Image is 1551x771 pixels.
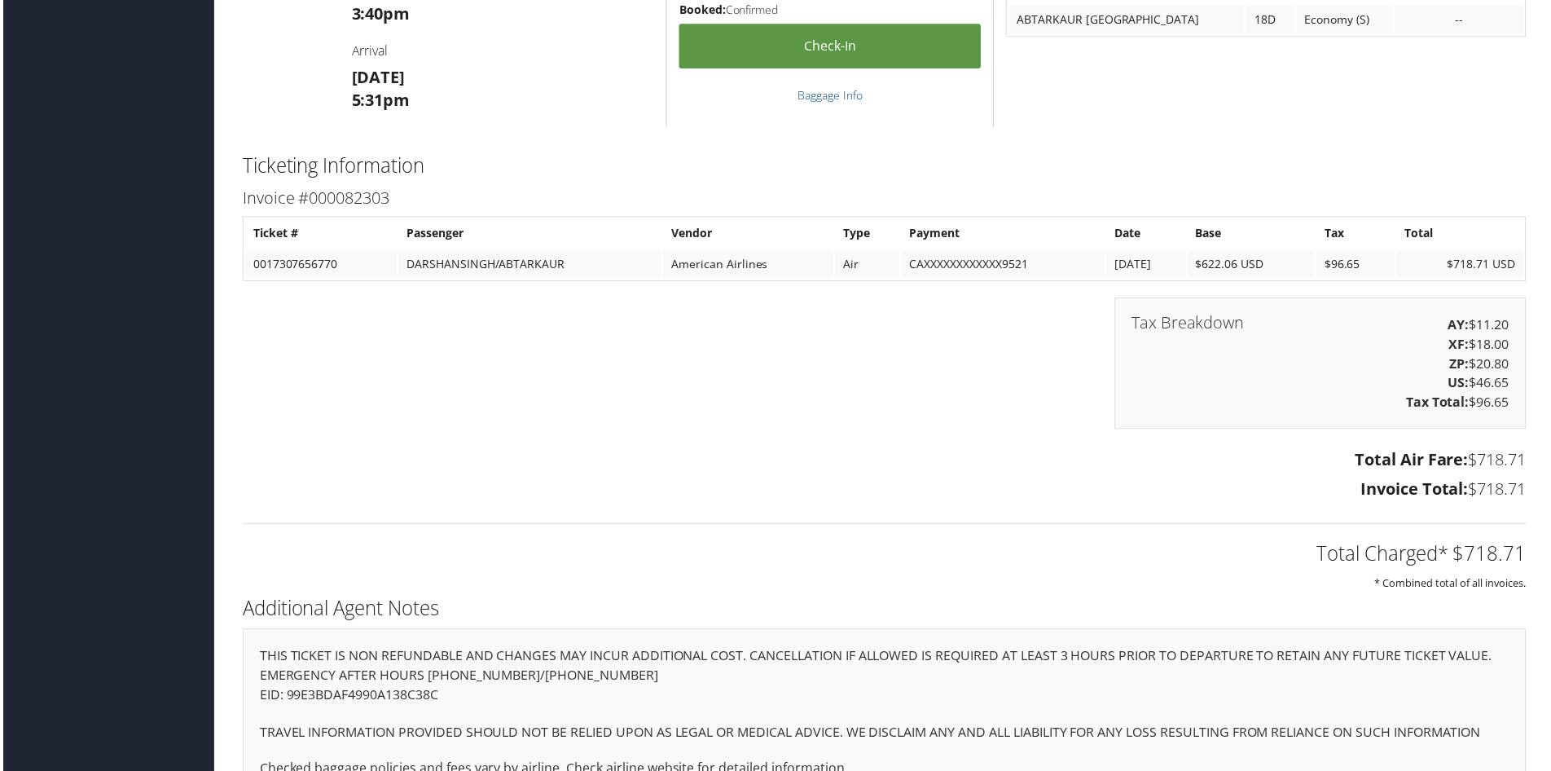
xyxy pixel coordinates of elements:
strong: Booked: [679,2,725,17]
th: Ticket # [243,219,395,249]
strong: Tax Total: [1408,394,1472,412]
h3: Tax Breakdown [1133,315,1246,332]
strong: XF: [1452,336,1472,354]
p: TRAVEL INFORMATION PROVIDED SHOULD NOT BE RELIED UPON AS LEGAL OR MEDICAL ADVICE. WE DISCLAIM ANY... [257,725,1512,746]
strong: US: [1451,375,1472,393]
h4: Arrival [349,42,653,59]
td: 18D [1248,5,1296,34]
td: CAXXXXXXXXXXXX9521 [902,250,1105,280]
h3: $718.71 [240,450,1529,473]
th: Tax [1318,219,1397,249]
p: EID: 99E3BDAF4990A138C38C [257,687,1512,708]
th: Type [835,219,900,249]
th: Vendor [662,219,833,249]
strong: 3:40pm [349,2,408,24]
td: Air [835,250,900,280]
td: 0017307656770 [243,250,395,280]
td: $96.65 [1318,250,1397,280]
th: Base [1189,219,1317,249]
th: Payment [902,219,1105,249]
strong: Total Air Fare: [1357,450,1471,472]
small: * Combined total of all invoices. [1377,578,1529,593]
strong: [DATE] [349,66,403,88]
strong: AY: [1451,316,1472,334]
h2: Ticketing Information [240,152,1529,179]
th: Total [1399,219,1527,249]
h2: Total Charged* $718.71 [240,541,1529,569]
td: ABTARKAUR [GEOGRAPHIC_DATA] [1009,5,1246,34]
td: DARSHANSINGH/ABTARKAUR [397,250,661,280]
strong: Invoice Total: [1363,479,1471,501]
h2: Additional Agent Notes [240,597,1529,624]
td: $718.71 USD [1399,250,1527,280]
a: Baggage Info [797,87,863,103]
div: $11.20 $18.00 $20.80 $46.65 $96.65 [1116,298,1529,430]
td: American Airlines [662,250,833,280]
h3: $718.71 [240,479,1529,502]
strong: 5:31pm [349,89,408,111]
h3: Invoice #000082303 [240,187,1529,210]
td: [DATE] [1108,250,1188,280]
strong: ZP: [1452,355,1472,373]
th: Passenger [397,219,661,249]
td: $622.06 USD [1189,250,1317,280]
th: Date [1108,219,1188,249]
td: Economy (S) [1298,5,1395,34]
a: Check-in [679,24,982,68]
div: -- [1405,12,1518,27]
h5: Confirmed [679,2,982,18]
